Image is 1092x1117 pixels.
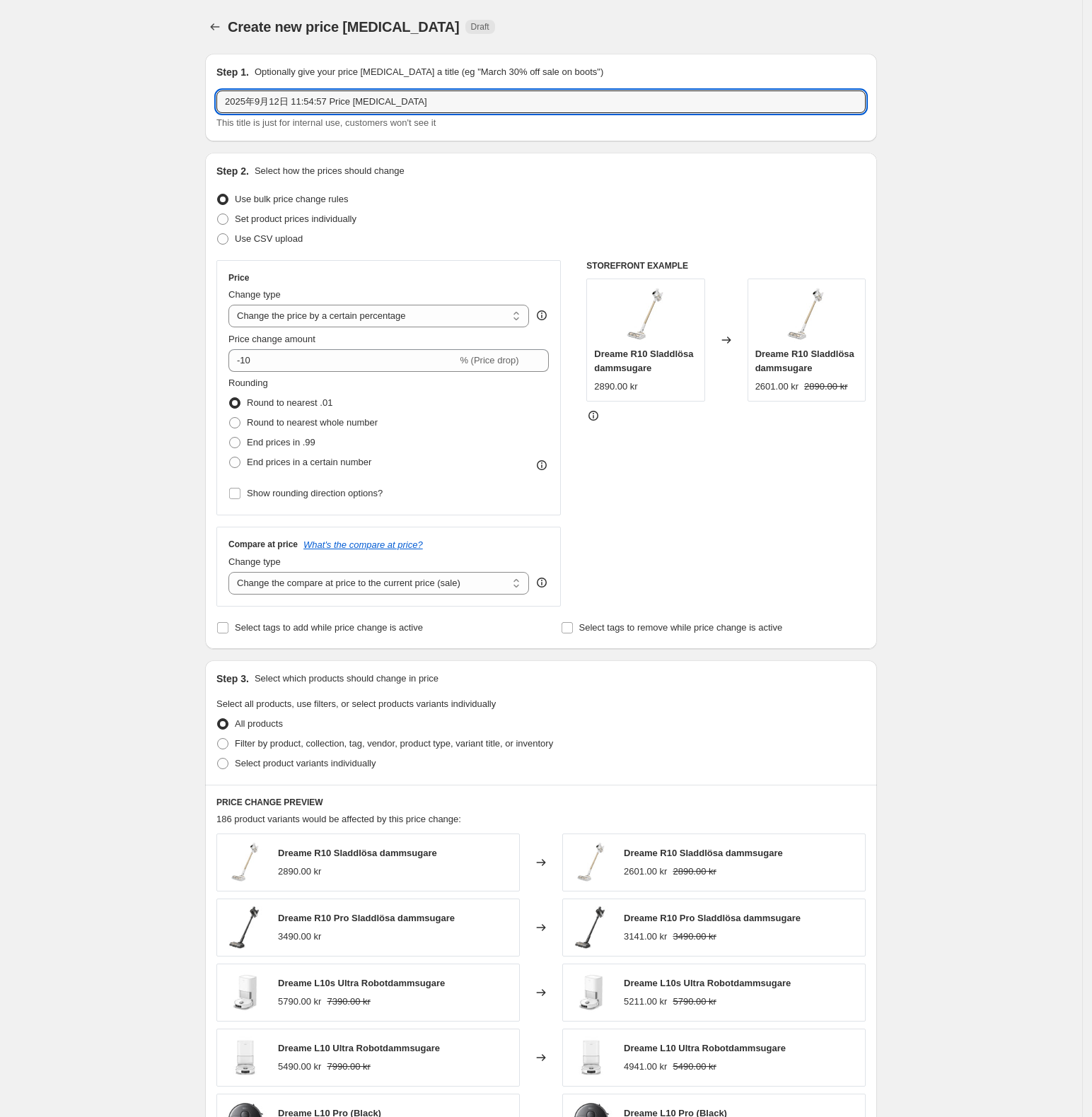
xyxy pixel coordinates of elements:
span: Dreame R10 Sladdlösa dammsugare [278,848,437,858]
span: Round to nearest .01 [247,397,332,408]
div: 3490.00 kr [278,930,321,944]
span: Use CSV upload [235,233,303,244]
strike: 5490.00 kr [673,1060,716,1074]
img: 6391ace427ade714b70fb966024ae804_c463ca6e-2593-49d4-883d-219f11b0066b_80x.jpg [570,906,612,949]
h3: Price [228,272,249,283]
span: Dreame L10s Ultra Robotdammsugare [278,978,445,988]
span: Dreame R10 Sladdlösa dammsugare [624,848,783,858]
strike: 5790.00 kr [673,995,716,1009]
strike: 2890.00 kr [804,380,847,394]
span: Round to nearest whole number [247,417,378,428]
span: Price change amount [228,334,315,344]
h3: Compare at price [228,539,298,550]
span: Rounding [228,378,268,388]
h6: PRICE CHANGE PREVIEW [216,797,866,808]
p: Optionally give your price [MEDICAL_DATA] a title (eg "March 30% off sale on boots") [255,65,603,79]
span: Dreame L10s Ultra Robotdammsugare [624,978,791,988]
strike: 7390.00 kr [327,995,370,1009]
span: Select product variants individually [235,758,376,768]
input: 30% off holiday sale [216,90,866,113]
span: Dreame R10 Pro Sladdlösa dammsugare [278,913,455,923]
div: 5211.00 kr [624,995,667,1009]
span: Create new price [MEDICAL_DATA] [228,19,460,35]
img: 02_1891a395-7d74-4188-8377-5a91972ee73b_80x.jpg [224,971,267,1014]
img: R10___v2_80x.jpg [224,841,267,884]
span: Select all products, use filters, or select products variants individually [216,698,496,709]
img: R10___v2_80x.jpg [778,286,835,343]
span: Draft [471,21,489,33]
span: All products [235,718,283,729]
p: Select how the prices should change [255,164,405,178]
div: 5790.00 kr [278,995,321,1009]
div: 2601.00 kr [624,865,667,879]
span: Select tags to remove while price change is active [579,622,783,633]
span: Change type [228,289,281,300]
h2: Step 3. [216,672,249,686]
strike: 2890.00 kr [673,865,716,879]
span: End prices in .99 [247,437,315,448]
h2: Step 1. [216,65,249,79]
span: Dreame R10 Sladdlösa dammsugare [755,349,854,373]
img: 6391ace427ade714b70fb966024ae804_c463ca6e-2593-49d4-883d-219f11b0066b_80x.jpg [224,906,267,949]
span: Dreame R10 Sladdlösa dammsugare [594,349,693,373]
img: 02_1891a395-7d74-4188-8377-5a91972ee73b_80x.jpg [570,971,612,1014]
img: R10___v2_80x.jpg [570,841,612,884]
p: Select which products should change in price [255,672,438,686]
div: 4941.00 kr [624,1060,667,1074]
span: Dreame L10 Ultra Robotdammsugare [624,1043,786,1053]
span: Filter by product, collection, tag, vendor, product type, variant title, or inventory [235,738,553,749]
span: Dreame L10 Ultra Robotdammsugare [278,1043,440,1053]
div: 2890.00 kr [278,865,321,879]
div: 3141.00 kr [624,930,667,944]
button: What's the compare at price? [303,539,423,550]
h2: Step 2. [216,164,249,178]
img: R10___v2_80x.jpg [617,286,674,343]
img: 83af68d08c48e5db44a7f03cd0aa2a67_1941a59b-81ab-452e-91de-be51a232ee9a_80x.jpg [570,1036,612,1079]
img: 83af68d08c48e5db44a7f03cd0aa2a67_1941a59b-81ab-452e-91de-be51a232ee9a_80x.jpg [224,1036,267,1079]
input: -15 [228,349,457,372]
button: Price change jobs [205,17,225,37]
span: This title is just for internal use, customers won't see it [216,117,436,128]
div: help [535,575,549,590]
span: Use bulk price change rules [235,194,348,204]
span: Select tags to add while price change is active [235,622,423,633]
div: 2890.00 kr [594,380,637,394]
div: help [535,308,549,322]
span: Change type [228,556,281,567]
strike: 3490.00 kr [673,930,716,944]
span: Show rounding direction options? [247,488,383,498]
span: Dreame R10 Pro Sladdlösa dammsugare [624,913,801,923]
h6: STOREFRONT EXAMPLE [586,260,866,271]
span: Set product prices individually [235,214,356,224]
span: 186 product variants would be affected by this price change: [216,814,461,824]
div: 5490.00 kr [278,1060,321,1074]
span: End prices in a certain number [247,457,371,467]
span: % (Price drop) [460,355,518,365]
div: 2601.00 kr [755,380,798,394]
strike: 7990.00 kr [327,1060,370,1074]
